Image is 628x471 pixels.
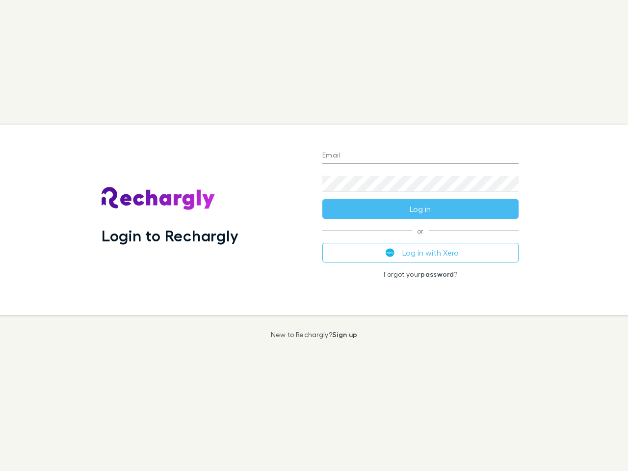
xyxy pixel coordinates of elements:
button: Log in with Xero [322,243,519,262]
img: Rechargly's Logo [102,187,215,210]
p: New to Rechargly? [271,331,358,339]
a: password [420,270,454,278]
p: Forgot your ? [322,270,519,278]
h1: Login to Rechargly [102,226,238,245]
img: Xero's logo [386,248,394,257]
button: Log in [322,199,519,219]
a: Sign up [332,330,357,339]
